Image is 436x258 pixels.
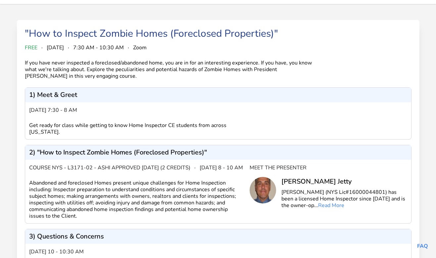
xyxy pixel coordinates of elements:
a: Read More [318,202,344,209]
span: [DATE] [47,44,64,52]
p: [PERSON_NAME] (NYS Lic#16000044801) has been a licensed Home Inspector since [DATE] and is the ow... [281,189,407,209]
span: · [128,44,129,52]
span: Course NYS - L3171-02 - ASHI APPROVED [DATE] (2 credits) [29,164,190,172]
p: 3) Questions & Concerns [29,233,104,240]
img: Henrey Jetty [250,177,276,203]
div: Get ready for class while getting to know Home Inspector CE students from across [US_STATE]. [29,122,250,135]
div: "How to Inspect Zombie Homes (Foreclosed Properties)" [25,28,278,40]
div: [PERSON_NAME] Jetty [281,177,407,186]
span: FREE [25,44,37,52]
span: · [194,164,196,172]
span: 7:30 AM - 10:30 AM [73,44,124,52]
div: Abandoned and foreclosed Homes present unique challenges for Home Inspection including: Inspector... [29,180,250,219]
p: 1) Meet & Greet [29,92,77,98]
span: · [41,44,43,52]
div: Meet the Presenter [250,164,407,172]
a: FAQ [417,242,428,250]
p: 2) "How to Inspect Zombie Homes (Foreclosed Properties)" [29,149,207,156]
span: Zoom [133,44,147,52]
span: · [68,44,69,52]
span: [DATE] 7:30 - 8 am [29,106,77,114]
div: If you have never inspected a foreclosed/abandoned home, you are in for an interesting experience... [25,60,315,79]
span: [DATE] 8 - 10 am [200,164,243,172]
span: [DATE] 10 - 10:30 am [29,248,84,256]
